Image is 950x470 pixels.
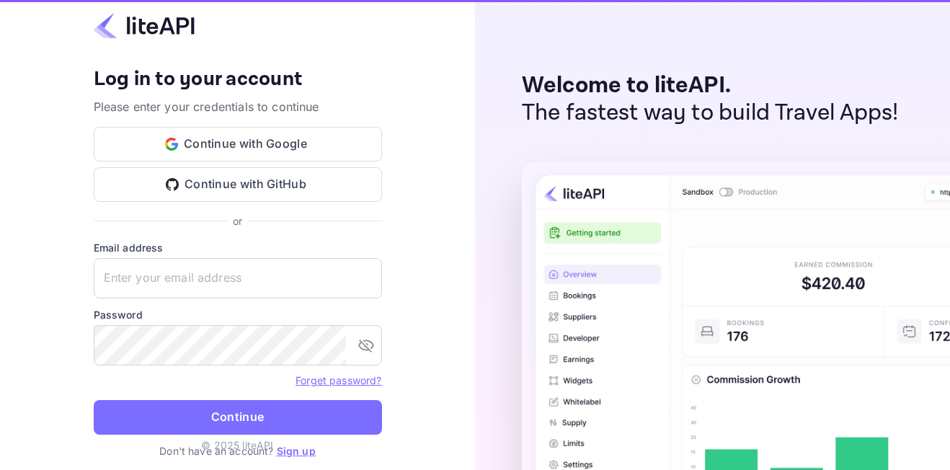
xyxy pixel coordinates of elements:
a: Forget password? [296,374,381,386]
a: Sign up [277,445,316,457]
p: The fastest way to build Travel Apps! [522,99,899,127]
button: toggle password visibility [352,331,381,360]
button: Continue with GitHub [94,167,382,202]
label: Email address [94,240,382,255]
p: © 2025 liteAPI [201,438,273,453]
h4: Log in to your account [94,67,382,92]
input: Enter your email address [94,258,382,298]
p: Please enter your credentials to continue [94,98,382,115]
img: liteapi [94,12,195,40]
button: Continue with Google [94,127,382,161]
a: Forget password? [296,373,381,387]
label: Password [94,307,382,322]
p: or [233,213,242,229]
p: Don't have an account? [94,443,382,458]
button: Continue [94,400,382,435]
p: Welcome to liteAPI. [522,72,899,99]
